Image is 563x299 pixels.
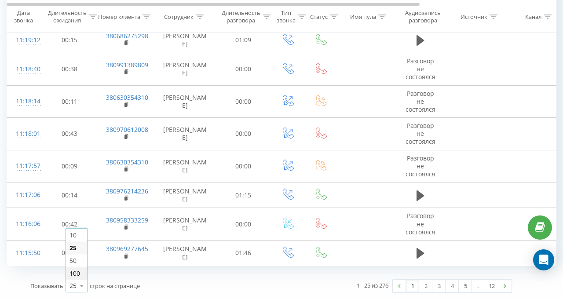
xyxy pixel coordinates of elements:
[164,13,194,20] div: Сотрудник
[42,150,97,182] td: 00:09
[16,125,33,142] div: 11:18:01
[216,118,271,150] td: 00:00
[106,216,148,224] a: 380958333259
[446,280,459,292] a: 4
[525,13,541,20] div: Канал
[216,240,271,266] td: 01:46
[406,211,435,236] span: Разговор не состоялся
[7,9,40,24] div: Дата звонка
[216,208,271,241] td: 00:00
[533,249,554,270] div: Open Intercom Messenger
[216,182,271,208] td: 01:15
[106,93,148,102] a: 380630354310
[154,27,216,53] td: [PERSON_NAME]
[350,13,376,20] div: Имя пула
[69,231,77,239] span: 10
[30,282,63,290] span: Показывать
[16,93,33,110] div: 11:18:14
[485,280,498,292] a: 12
[432,280,446,292] a: 3
[69,281,77,290] div: 25
[42,118,97,150] td: 00:43
[216,27,271,53] td: 01:09
[461,13,487,20] div: Источник
[106,158,148,166] a: 380630354310
[419,280,432,292] a: 2
[42,53,97,85] td: 00:38
[310,13,328,20] div: Статус
[106,61,148,69] a: 380991389809
[42,182,97,208] td: 00:14
[106,32,148,40] a: 380686275298
[69,256,77,265] span: 50
[154,118,216,150] td: [PERSON_NAME]
[222,9,260,24] div: Длительность разговора
[16,61,33,78] div: 11:18:40
[357,281,388,290] div: 1 - 25 из 276
[406,89,435,113] span: Разговор не состоялся
[154,182,216,208] td: [PERSON_NAME]
[154,208,216,241] td: [PERSON_NAME]
[472,280,485,292] div: …
[16,186,33,204] div: 11:17:06
[69,269,80,277] span: 100
[402,9,444,24] div: Аудиозапись разговора
[42,27,97,53] td: 00:15
[216,53,271,85] td: 00:00
[90,282,140,290] span: строк на странице
[154,85,216,118] td: [PERSON_NAME]
[16,32,33,49] div: 11:19:12
[48,9,87,24] div: Длительность ожидания
[42,240,97,266] td: 00:14
[106,244,148,253] a: 380969277645
[154,53,216,85] td: [PERSON_NAME]
[459,280,472,292] a: 5
[16,244,33,262] div: 11:15:50
[216,150,271,182] td: 00:00
[98,13,140,20] div: Номер клиента
[406,280,419,292] a: 1
[42,208,97,241] td: 00:42
[16,157,33,175] div: 11:17:57
[406,57,435,81] span: Разговор не состоялся
[106,187,148,195] a: 380976214236
[154,150,216,182] td: [PERSON_NAME]
[406,154,435,178] span: Разговор не состоялся
[42,85,97,118] td: 00:11
[277,9,296,24] div: Тип звонка
[16,215,33,233] div: 11:16:06
[406,121,435,146] span: Разговор не состоялся
[69,244,77,252] span: 25
[216,85,271,118] td: 00:00
[106,125,148,134] a: 380970612008
[154,240,216,266] td: [PERSON_NAME]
